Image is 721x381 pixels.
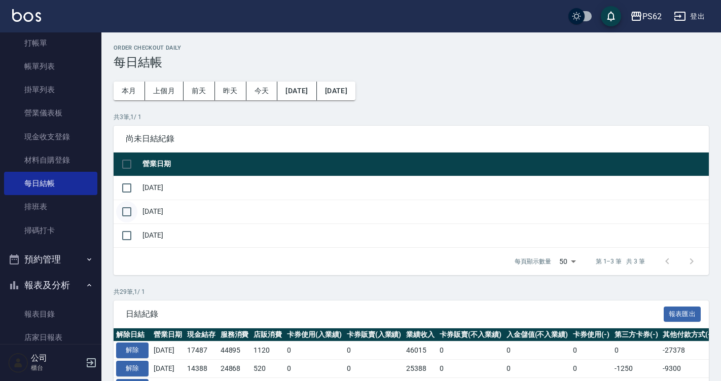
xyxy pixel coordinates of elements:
th: 第三方卡券(-) [612,328,661,341]
a: 現金收支登錄 [4,125,97,148]
td: 24868 [218,360,251,378]
h5: 公司 [31,353,83,363]
button: 預約管理 [4,246,97,273]
button: [DATE] [277,82,316,100]
td: 0 [504,360,571,378]
td: 14388 [185,360,218,378]
a: 報表匯出 [664,309,701,318]
div: 50 [555,248,580,275]
th: 卡券使用(-) [570,328,612,341]
div: PS62 [642,10,662,23]
td: 46015 [404,341,437,360]
a: 帳單列表 [4,55,97,78]
button: 報表及分析 [4,272,97,298]
th: 店販消費 [251,328,284,341]
td: [DATE] [151,341,185,360]
td: 0 [344,341,404,360]
p: 第 1–3 筆 共 3 筆 [596,257,645,266]
td: 0 [437,341,504,360]
a: 店家日報表 [4,326,97,349]
td: 44895 [218,341,251,360]
td: 0 [570,360,612,378]
td: -1250 [612,360,661,378]
td: 0 [570,341,612,360]
a: 材料自購登錄 [4,148,97,172]
th: 卡券使用(入業績) [284,328,344,341]
p: 共 29 筆, 1 / 1 [114,287,709,296]
td: 0 [284,360,344,378]
td: 25388 [404,360,437,378]
td: -27378 [660,341,716,360]
span: 尚未日結紀錄 [126,134,697,144]
p: 共 3 筆, 1 / 1 [114,112,709,122]
td: 1120 [251,341,284,360]
button: 上個月 [145,82,184,100]
th: 卡券販賣(不入業績) [437,328,504,341]
button: 解除 [116,361,149,376]
button: 報表匯出 [664,307,701,322]
button: save [601,6,621,26]
button: PS62 [626,6,666,27]
th: 卡券販賣(入業績) [344,328,404,341]
a: 報表目錄 [4,302,97,326]
td: 0 [437,360,504,378]
p: 櫃台 [31,363,83,372]
td: [DATE] [140,223,709,247]
th: 現金結存 [185,328,218,341]
h3: 每日結帳 [114,55,709,69]
a: 排班表 [4,195,97,218]
a: 每日結帳 [4,172,97,195]
a: 打帳單 [4,31,97,55]
span: 日結紀錄 [126,309,664,319]
p: 每頁顯示數量 [515,257,551,266]
button: 今天 [246,82,278,100]
a: 掛單列表 [4,78,97,101]
td: 520 [251,360,284,378]
th: 營業日期 [151,328,185,341]
th: 營業日期 [140,153,709,176]
h2: Order checkout daily [114,45,709,51]
button: 本月 [114,82,145,100]
td: 0 [504,341,571,360]
th: 服務消費 [218,328,251,341]
td: [DATE] [151,360,185,378]
td: [DATE] [140,200,709,223]
th: 業績收入 [404,328,437,341]
button: 昨天 [215,82,246,100]
td: -9300 [660,360,716,378]
button: 前天 [184,82,215,100]
th: 其他付款方式(-) [660,328,716,341]
button: 解除 [116,342,149,358]
img: Person [8,353,28,373]
td: 0 [284,341,344,360]
button: [DATE] [317,82,355,100]
img: Logo [12,9,41,22]
th: 解除日結 [114,328,151,341]
td: 0 [344,360,404,378]
td: 17487 [185,341,218,360]
td: 0 [612,341,661,360]
button: 登出 [670,7,709,26]
td: [DATE] [140,176,709,200]
a: 營業儀表板 [4,101,97,125]
th: 入金儲值(不入業績) [504,328,571,341]
a: 掃碼打卡 [4,219,97,242]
